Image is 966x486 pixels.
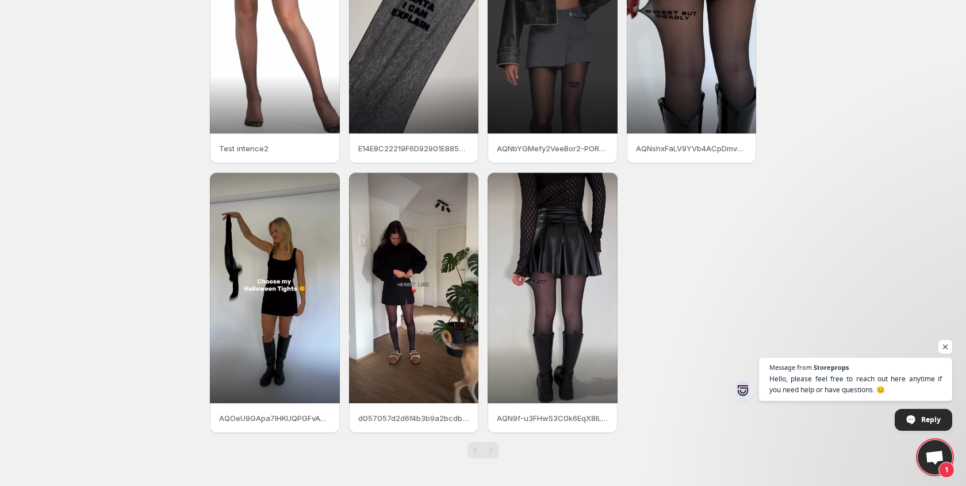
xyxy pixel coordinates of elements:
[497,143,608,154] p: AQNbYGMefy2VeeBor2-POR9lg9IvRfueWsTnud8tINv6zE2f6VPwlImRZG3K4wON8W3lQdko3BnxiB9Y5KiYtpE6
[219,412,331,424] p: AQOeU9GApa7lHKUQPGFvAVPaJ6hATTZDuOqzBLNsDfPwjWY-tGyx8CDYK3wcYelEUU5lu2t_kp8kZ4Bh2wJ7slI5
[769,373,942,395] span: Hello, please feel free to reach out here anytime if you need help or have questions. 😊
[467,442,499,458] nav: Pagination
[938,462,954,478] span: 1
[814,364,849,370] span: Storeprops
[918,440,952,474] a: Open chat
[497,412,608,424] p: AQN9f-u3FHwS3C0k6EqX8ILXC_j9hVGHoU0stHCCIaUipKPSPtNIxNjdDtfgbV5-TU5Y6oYKsl2eD9HPWvOS6uOA
[921,410,941,430] span: Reply
[769,364,812,370] span: Message from
[219,143,331,154] p: Test intence2
[636,143,747,154] p: AQNshxFaLV9YVb4ACpDmv3Z2oTx8SeyDS04-mf4mm81R-FA0AqOQU-WvSmPltbwyZJTG_PabeoQrCQb0P7CdN_09
[358,143,470,154] p: E14E8C22219F6D92901E885345988AA7_video_dashinit
[358,412,470,424] p: d057057d2d6f4b3b9a2bcdb61e5aa982HD-1080p-25Mbps-37852699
